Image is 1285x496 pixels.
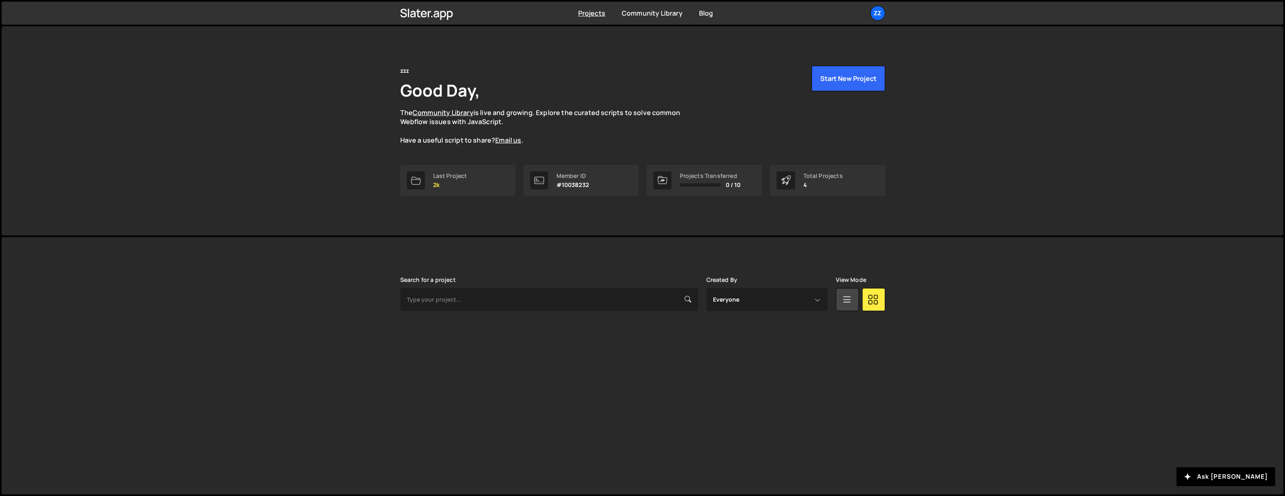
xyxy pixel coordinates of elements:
[803,182,843,188] p: 4
[622,9,683,18] a: Community Library
[556,173,589,179] div: Member ID
[726,182,741,188] span: 0 / 10
[706,277,738,283] label: Created By
[578,9,605,18] a: Projects
[836,277,866,283] label: View Mode
[495,136,521,145] a: Email us
[400,66,409,76] div: zzz
[400,108,696,145] p: The is live and growing. Explore the curated scripts to solve common Webflow issues with JavaScri...
[400,288,698,311] input: Type your project...
[433,182,467,188] p: 2k
[699,9,713,18] a: Blog
[433,173,467,179] div: Last Project
[400,79,480,102] h1: Good Day,
[400,277,456,283] label: Search for a project
[803,173,843,179] div: Total Projects
[413,108,473,117] a: Community Library
[400,165,515,196] a: Last Project 2k
[680,173,741,179] div: Projects Transferred
[812,66,885,91] button: Start New Project
[556,182,589,188] p: #10038232
[870,6,885,21] a: zz
[1177,467,1275,486] button: Ask [PERSON_NAME]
